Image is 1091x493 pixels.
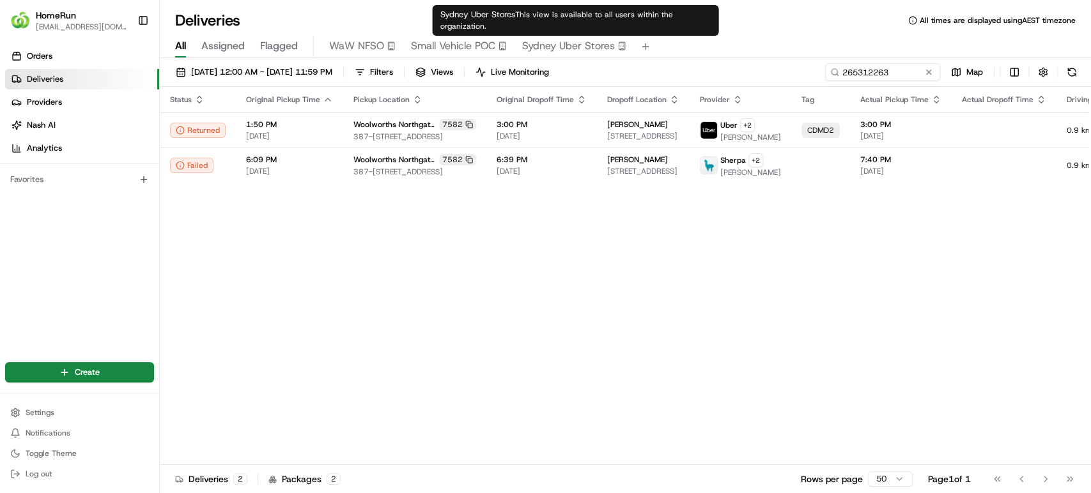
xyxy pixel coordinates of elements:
button: Returned [170,123,226,138]
span: Woolworths Northgate ([GEOGRAPHIC_DATA]) [353,119,437,130]
button: Refresh [1063,63,1081,81]
a: Nash AI [5,115,159,135]
img: HomeRun [10,10,31,31]
span: [PERSON_NAME] [607,119,668,130]
img: uber-new-logo.jpeg [700,122,717,139]
span: Log out [26,469,52,479]
input: Type to search [825,63,940,81]
button: Failed [170,158,213,173]
button: Log out [5,465,154,483]
span: 3:00 PM [497,119,587,130]
span: Original Pickup Time [246,95,320,105]
button: Notifications [5,424,154,442]
span: Views [431,66,453,78]
button: [DATE] 12:00 AM - [DATE] 11:59 PM [170,63,338,81]
span: Provider [700,95,730,105]
span: Orders [27,50,52,62]
button: HomeRun [36,9,76,22]
button: Toggle Theme [5,444,154,462]
span: Map [966,66,983,78]
span: Small Vehicle POC [411,38,495,54]
button: Filters [349,63,399,81]
span: 387-[STREET_ADDRESS] [353,132,476,142]
span: Analytics [27,142,62,154]
span: Notifications [26,428,70,438]
span: Flagged [260,38,298,54]
span: Woolworths Northgate ([GEOGRAPHIC_DATA]) [353,155,437,165]
span: Uber [720,120,738,130]
span: [DATE] [497,166,587,176]
span: [STREET_ADDRESS] [607,166,679,176]
span: 1:50 PM [246,119,333,130]
div: Sydney Uber Stores [432,5,718,36]
span: Create [75,367,100,378]
span: [PERSON_NAME] [720,132,781,142]
span: 7:40 PM [860,155,941,165]
img: sherpa_logo.png [700,157,717,174]
span: Settings [26,407,54,418]
span: All [175,38,186,54]
span: [DATE] [246,166,333,176]
span: Live Monitoring [491,66,549,78]
p: Rows per page [801,473,863,485]
span: Status [170,95,192,105]
span: [DATE] [860,166,941,176]
div: 7582 [439,154,476,165]
span: [PERSON_NAME] [720,167,781,178]
span: Sydney Uber Stores [522,38,615,54]
span: [DATE] [497,131,587,141]
span: [PERSON_NAME] [607,155,668,165]
div: 7582 [439,119,476,130]
span: Actual Pickup Time [860,95,929,105]
span: Dropoff Location [607,95,667,105]
button: Settings [5,404,154,421]
button: +2 [748,153,763,167]
span: Tag [801,95,814,105]
span: WaW NFSO [329,38,384,54]
a: Analytics [5,138,159,158]
span: Nash AI [27,119,56,131]
span: [DATE] [860,131,941,141]
button: +2 [740,118,755,132]
span: This view is available to all users within the organization. [440,10,672,31]
div: 2 [327,473,341,485]
span: Original Dropoff Time [497,95,574,105]
h1: Deliveries [175,10,240,31]
span: All times are displayed using AEST timezone [920,15,1076,26]
span: Assigned [201,38,245,54]
span: Sherpa [720,155,746,165]
span: [DATE] 12:00 AM - [DATE] 11:59 PM [191,66,332,78]
div: Deliveries [175,473,247,485]
button: Create [5,362,154,383]
span: Providers [27,96,62,108]
span: 3:00 PM [860,119,941,130]
span: 6:39 PM [497,155,587,165]
button: Views [410,63,459,81]
span: [STREET_ADDRESS] [607,131,679,141]
span: Filters [370,66,393,78]
button: Live Monitoring [470,63,555,81]
div: Packages [268,473,341,485]
span: CDMD2 [807,125,834,135]
div: 2 [233,473,247,485]
span: 6:09 PM [246,155,333,165]
button: Map [945,63,989,81]
a: Deliveries [5,69,159,89]
span: Toggle Theme [26,448,77,459]
span: [DATE] [246,131,333,141]
span: 387-[STREET_ADDRESS] [353,167,476,177]
span: Actual Dropoff Time [962,95,1033,105]
div: Favorites [5,169,154,190]
a: Providers [5,92,159,112]
span: Deliveries [27,73,63,85]
button: [EMAIL_ADDRESS][DOMAIN_NAME] [36,22,127,32]
a: Orders [5,46,159,66]
span: Pickup Location [353,95,410,105]
div: Page 1 of 1 [928,473,971,485]
button: HomeRunHomeRun[EMAIL_ADDRESS][DOMAIN_NAME] [5,5,132,36]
